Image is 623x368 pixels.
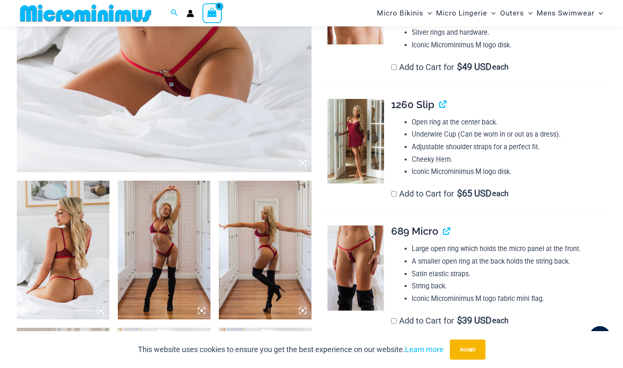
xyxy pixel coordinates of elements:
span: Menu Toggle [594,3,603,24]
nav: Site Navigation [374,1,606,25]
li: String back. [412,280,606,293]
a: Micro LingerieMenu ToggleMenu Toggle [434,3,498,24]
li: Open ring at the center back. [412,116,606,129]
img: MM SHOP LOGO FLAT [17,4,155,23]
a: Micro BikinisMenu ToggleMenu Toggle [375,3,434,24]
li: Satin elastic straps. [412,268,606,280]
label: Add to Cart for [391,62,509,72]
span: each [492,189,509,198]
li: Adjustable shoulder straps for a perfect fit. [412,141,606,153]
img: Guilty Pleasures Red 1045 Bra 6045 Thong [118,181,210,319]
label: Add to Cart for [391,189,509,199]
li: Iconic Microminimus M logo disk. [412,166,606,178]
span: 1260 Slip [391,98,434,111]
li: Large open ring which holds the micro panel at the front. [412,243,606,255]
img: Guilty Pleasures Red 1045 Bra 6045 Thong [219,181,311,319]
li: Underwire Cup (Can be worn in or out as a dress). [412,128,606,141]
span: Micro Bikinis [377,3,423,24]
span: Menu Toggle [487,3,496,24]
span: Menu Toggle [524,3,532,24]
span: 65 USD [457,189,491,198]
span: Mens Swimwear [537,3,594,24]
span: Outers [500,3,524,24]
span: each [492,316,509,325]
li: Cheeky Hem. [412,153,606,166]
a: Learn more [405,345,444,354]
img: Guilty Pleasures Red 689 Micro [327,225,384,310]
a: Account icon link [187,10,194,17]
li: A smaller open ring at the back holds the string back. [412,255,606,268]
input: Add to Cart for$39 USD each [391,318,397,324]
span: $ [457,62,462,72]
img: Guilty Pleasures Red 1045 Bra 689 Micro [17,181,109,319]
input: Add to Cart for$65 USD each [391,191,397,197]
span: Menu Toggle [423,3,432,24]
li: Iconic Microminimus M logo fabric mini flag. [412,293,606,305]
button: Accept [450,339,485,360]
span: 689 Micro [391,225,438,237]
a: OutersMenu ToggleMenu Toggle [498,3,535,24]
span: 49 USD [457,63,491,71]
a: Mens SwimwearMenu ToggleMenu Toggle [535,3,605,24]
span: each [492,63,509,71]
p: This website uses cookies to ensure you get the best experience on our website. [138,343,444,356]
span: $ [457,315,462,326]
span: 39 USD [457,316,491,325]
a: View Shopping Cart, empty [202,3,222,23]
label: Add to Cart for [391,316,509,326]
span: $ [457,188,462,199]
li: Silver rings and hardware. [412,26,606,39]
input: Add to Cart for$49 USD each [391,65,397,70]
li: Iconic Microminimus M logo disk. [412,39,606,52]
span: Micro Lingerie [436,3,487,24]
a: Search icon link [171,8,178,18]
img: Guilty Pleasures Red 1260 Slip [327,99,384,184]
